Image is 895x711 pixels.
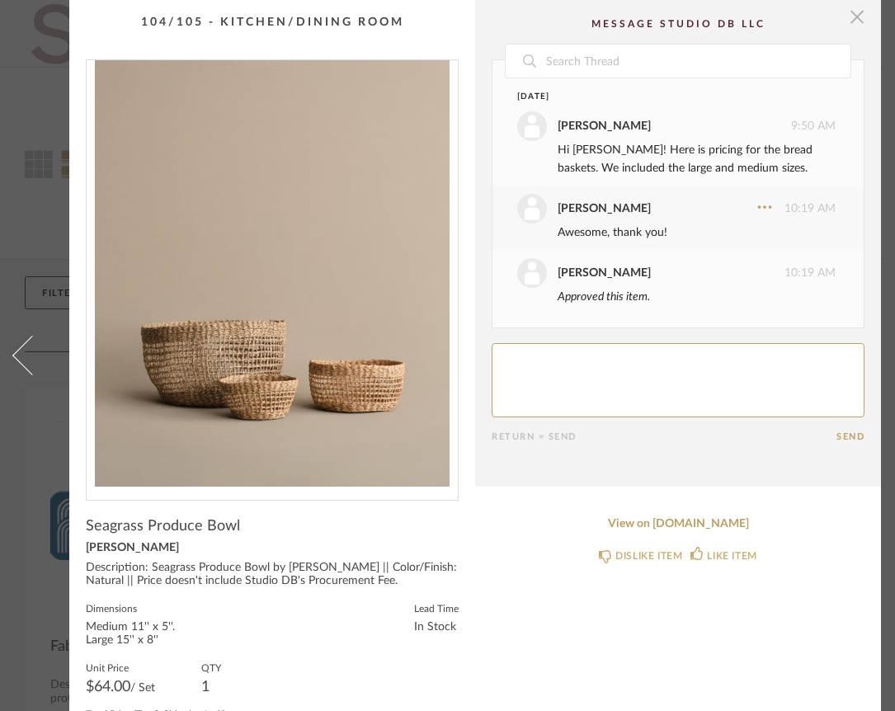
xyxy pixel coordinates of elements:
div: Awesome, thank you! [558,224,836,242]
div: [PERSON_NAME] [558,117,651,135]
div: [DATE] [517,91,805,103]
label: Lead Time [414,601,459,614]
div: Medium 11'' x 5''. Large 15'' x 8'' [86,621,185,647]
div: LIKE ITEM [707,548,756,564]
label: QTY [201,661,221,674]
div: 10:19 AM [517,258,836,288]
div: [PERSON_NAME] [86,542,459,555]
div: Description: Seagrass Produce Bowl by [PERSON_NAME] || Color/Finish: Natural || Price doesn't inc... [86,562,459,588]
span: $64.00 [86,680,130,695]
input: Search Thread [544,45,850,78]
div: In Stock [414,621,459,634]
div: [PERSON_NAME] [558,200,651,218]
label: Unit Price [86,661,155,674]
div: 10:19 AM [517,194,836,224]
span: / Set [130,682,155,694]
div: Hi [PERSON_NAME]! Here is pricing for the bread baskets. We included the large and medium sizes. [558,141,836,177]
div: Approved this item. [558,288,836,306]
div: 0 [87,60,458,487]
button: Send [836,431,864,442]
span: Seagrass Produce Bowl [86,517,240,535]
label: Dimensions [86,601,185,614]
div: Return = Send [492,431,836,442]
a: View on [DOMAIN_NAME] [492,517,864,531]
img: c3d587a8-186c-4c8b-86dd-5731ea502dd0_1000x1000.jpg [87,60,458,487]
div: [PERSON_NAME] [558,264,651,282]
div: 1 [201,680,221,694]
div: 9:50 AM [517,111,836,141]
div: DISLIKE ITEM [615,548,682,564]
